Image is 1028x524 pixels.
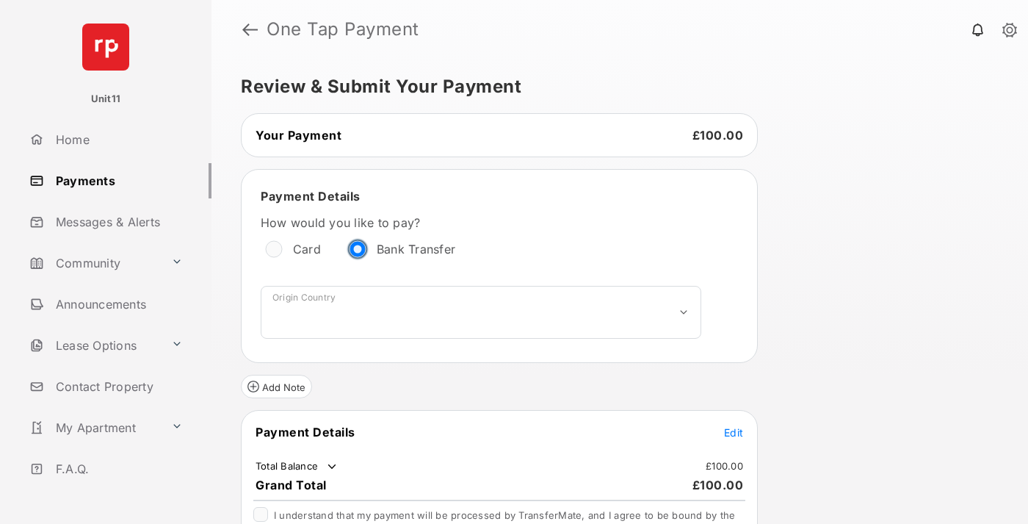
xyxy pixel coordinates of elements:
span: Edit [724,426,743,439]
span: Payment Details [256,425,355,439]
label: How would you like to pay? [261,215,701,230]
label: Bank Transfer [377,242,455,256]
span: Payment Details [261,189,361,204]
strong: One Tap Payment [267,21,419,38]
span: Your Payment [256,128,341,143]
a: My Apartment [23,410,165,445]
button: Add Note [241,375,312,398]
p: Unit11 [91,92,121,107]
h5: Review & Submit Your Payment [241,78,987,96]
td: Total Balance [255,459,339,474]
a: Announcements [23,287,211,322]
a: Payments [23,163,211,198]
a: F.A.Q. [23,451,211,487]
a: Messages & Alerts [23,204,211,240]
span: £100.00 [692,128,744,143]
span: Grand Total [256,478,327,492]
td: £100.00 [705,459,744,473]
a: Community [23,245,165,281]
a: Contact Property [23,369,211,404]
img: svg+xml;base64,PHN2ZyB4bWxucz0iaHR0cDovL3d3dy53My5vcmcvMjAwMC9zdmciIHdpZHRoPSI2NCIgaGVpZ2h0PSI2NC... [82,24,129,71]
a: Home [23,122,211,157]
label: Card [293,242,321,256]
span: £100.00 [692,478,744,492]
a: Lease Options [23,328,165,363]
button: Edit [724,425,743,439]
